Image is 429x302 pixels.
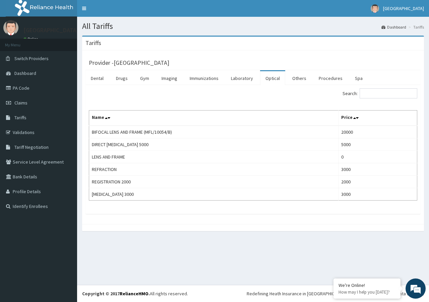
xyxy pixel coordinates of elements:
[110,3,126,19] div: Minimize live chat window
[35,38,113,46] div: Chat with us now
[407,24,424,30] li: Tariffs
[85,40,101,46] h3: Tariffs
[360,88,417,98] input: Search:
[89,176,339,188] td: REGISTRATION 2000
[338,151,417,163] td: 0
[3,20,18,35] img: User Image
[89,126,339,138] td: BIFOCAL LENS AND FRAME (MFL/10054/B)
[338,138,417,151] td: 5000
[120,291,148,297] a: RelianceHMO
[23,27,79,33] p: [GEOGRAPHIC_DATA]
[82,22,424,31] h1: All Tariffs
[156,71,183,85] a: Imaging
[77,285,429,302] footer: All rights reserved.
[89,188,339,201] td: [MEDICAL_DATA] 3000
[287,71,312,85] a: Others
[89,163,339,176] td: REFRACTION
[381,24,406,30] a: Dashboard
[89,60,169,66] h3: Provider - [GEOGRAPHIC_DATA]
[12,34,27,50] img: d_794563401_company_1708531726252_794563401
[343,88,417,98] label: Search:
[383,5,424,11] span: [GEOGRAPHIC_DATA]
[14,115,26,121] span: Tariffs
[89,138,339,151] td: DIRECT [MEDICAL_DATA] 5000
[23,37,40,41] a: Online
[3,183,128,207] textarea: Type your message and hit 'Enter'
[184,71,224,85] a: Immunizations
[89,111,339,126] th: Name
[338,176,417,188] td: 2000
[14,55,49,61] span: Switch Providers
[111,71,133,85] a: Drugs
[14,70,36,76] span: Dashboard
[338,163,417,176] td: 3000
[338,188,417,201] td: 3000
[313,71,348,85] a: Procedures
[247,290,424,297] div: Redefining Heath Insurance in [GEOGRAPHIC_DATA] using Telemedicine and Data Science!
[14,144,49,150] span: Tariff Negotiation
[339,289,395,295] p: How may I help you today?
[350,71,368,85] a: Spa
[338,111,417,126] th: Price
[82,291,150,297] strong: Copyright © 2017 .
[260,71,285,85] a: Optical
[135,71,155,85] a: Gym
[339,282,395,288] div: We're Online!
[39,85,93,153] span: We're online!
[226,71,258,85] a: Laboratory
[338,126,417,138] td: 20000
[85,71,109,85] a: Dental
[89,151,339,163] td: LENS AND FRAME
[371,4,379,13] img: User Image
[14,100,27,106] span: Claims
